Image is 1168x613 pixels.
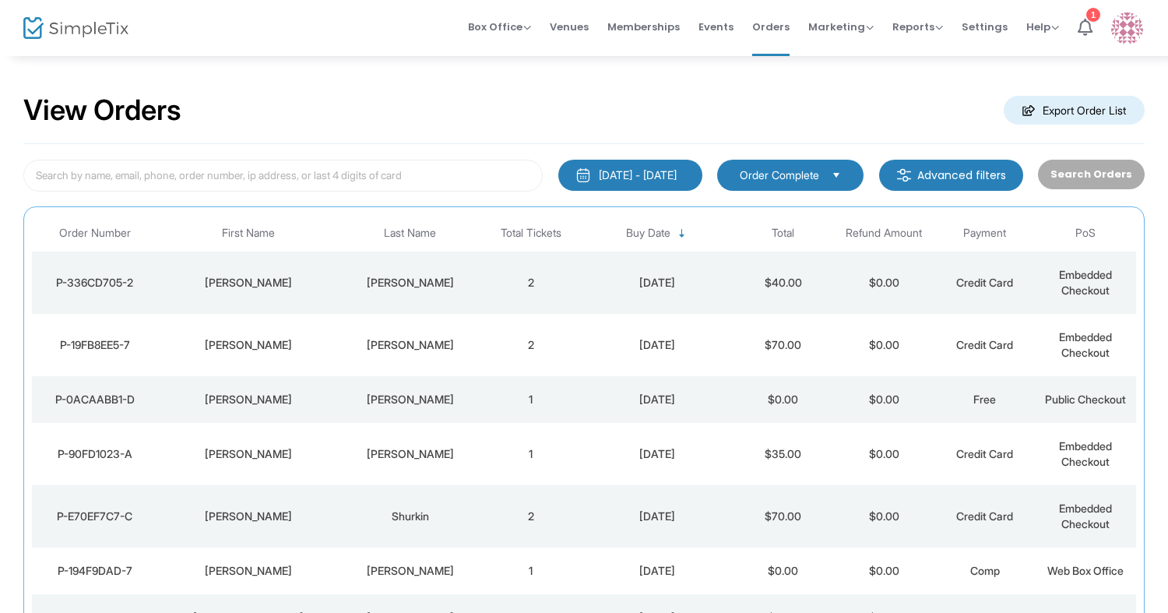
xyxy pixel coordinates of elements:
div: P-336CD705-2 [36,275,154,291]
span: Payment [963,227,1006,240]
td: $0.00 [833,376,934,423]
div: P-E70EF7C7-C [36,509,154,524]
div: Sophia [162,563,336,579]
td: $0.00 [833,485,934,548]
th: Total Tickets [480,215,581,252]
div: Pereda-Echeverry [343,563,477,579]
td: $0.00 [733,548,833,594]
td: $40.00 [733,252,833,314]
div: Fredi [162,392,336,407]
span: Embedded Checkout [1059,330,1112,359]
m-button: Advanced filters [879,160,1023,191]
td: $35.00 [733,423,833,485]
div: Stier [343,275,477,291]
td: $0.00 [833,314,934,376]
div: 8/14/2025 [586,392,729,407]
span: Reports [892,19,943,34]
img: filter [896,167,912,183]
div: Medlock [343,446,477,462]
td: $0.00 [833,252,934,314]
span: Sortable [676,227,688,240]
td: 1 [480,423,581,485]
div: Shurkin [343,509,477,524]
span: Embedded Checkout [1059,502,1112,530]
div: P-194F9DAD-7 [36,563,154,579]
span: Help [1026,19,1059,34]
span: PoS [1075,227,1096,240]
div: P-0ACAABB1-D [36,392,154,407]
div: Ella [162,275,336,291]
div: 8/14/2025 [586,563,729,579]
td: 1 [480,376,581,423]
span: Credit Card [956,338,1013,351]
td: 1 [480,548,581,594]
span: Free [973,393,996,406]
th: Refund Amount [833,215,934,252]
m-button: Export Order List [1004,96,1145,125]
span: Order Complete [740,167,819,183]
h2: View Orders [23,93,181,128]
td: 2 [480,314,581,376]
div: 8/14/2025 [586,446,729,462]
div: P-19FB8EE5-7 [36,337,154,353]
td: $0.00 [833,548,934,594]
td: 2 [480,252,581,314]
div: 8/14/2025 [586,509,729,524]
img: monthly [575,167,591,183]
span: Last Name [384,227,436,240]
td: $0.00 [833,423,934,485]
span: Memberships [607,7,680,47]
input: Search by name, email, phone, order number, ip address, or last 4 digits of card [23,160,543,192]
div: 8/14/2025 [586,275,729,291]
div: Melissa [162,509,336,524]
td: $70.00 [733,314,833,376]
span: Box Office [468,19,531,34]
div: 1 [1086,8,1100,22]
span: Buy Date [626,227,670,240]
span: Credit Card [956,447,1013,460]
span: Order Number [59,227,131,240]
span: Public Checkout [1045,393,1126,406]
div: Karin [162,337,336,353]
div: Alanna [162,446,336,462]
span: Venues [550,7,589,47]
span: Web Box Office [1047,564,1124,577]
span: Credit Card [956,276,1013,289]
div: 8/14/2025 [586,337,729,353]
div: Bernstein [343,392,477,407]
div: Watkins [343,337,477,353]
button: Select [825,167,847,184]
span: Credit Card [956,509,1013,523]
span: Embedded Checkout [1059,439,1112,468]
div: P-90FD1023-A [36,446,154,462]
td: $0.00 [733,376,833,423]
span: First Name [222,227,275,240]
span: Marketing [808,19,874,34]
button: [DATE] - [DATE] [558,160,702,191]
div: [DATE] - [DATE] [599,167,677,183]
span: Events [698,7,734,47]
span: Comp [970,564,1000,577]
th: Total [733,215,833,252]
td: $70.00 [733,485,833,548]
span: Orders [752,7,790,47]
span: Settings [962,7,1008,47]
td: 2 [480,485,581,548]
span: Embedded Checkout [1059,268,1112,297]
